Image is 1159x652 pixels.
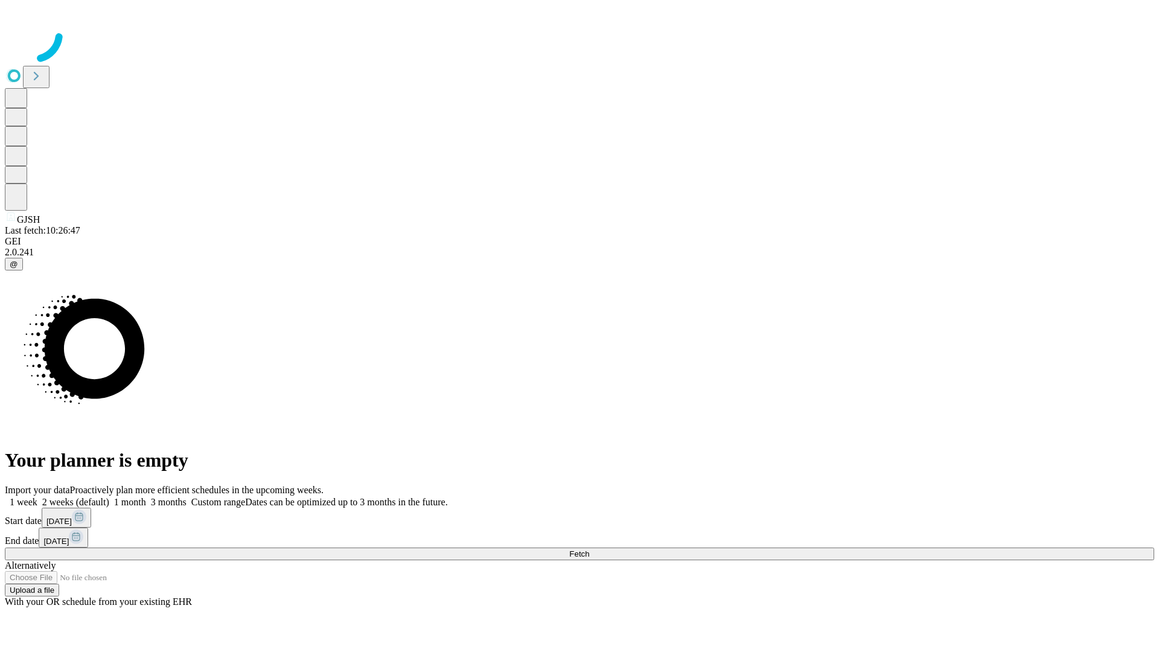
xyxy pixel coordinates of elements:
[5,247,1154,258] div: 2.0.241
[5,528,1154,548] div: End date
[5,560,56,570] span: Alternatively
[70,485,324,495] span: Proactively plan more efficient schedules in the upcoming weeks.
[5,548,1154,560] button: Fetch
[10,260,18,269] span: @
[151,497,187,507] span: 3 months
[245,497,447,507] span: Dates can be optimized up to 3 months in the future.
[10,497,37,507] span: 1 week
[5,508,1154,528] div: Start date
[5,449,1154,471] h1: Your planner is empty
[5,485,70,495] span: Import your data
[5,258,23,270] button: @
[5,236,1154,247] div: GEI
[17,214,40,225] span: GJSH
[5,596,192,607] span: With your OR schedule from your existing EHR
[42,508,91,528] button: [DATE]
[569,549,589,558] span: Fetch
[5,225,80,235] span: Last fetch: 10:26:47
[191,497,245,507] span: Custom range
[46,517,72,526] span: [DATE]
[42,497,109,507] span: 2 weeks (default)
[5,584,59,596] button: Upload a file
[39,528,88,548] button: [DATE]
[114,497,146,507] span: 1 month
[43,537,69,546] span: [DATE]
